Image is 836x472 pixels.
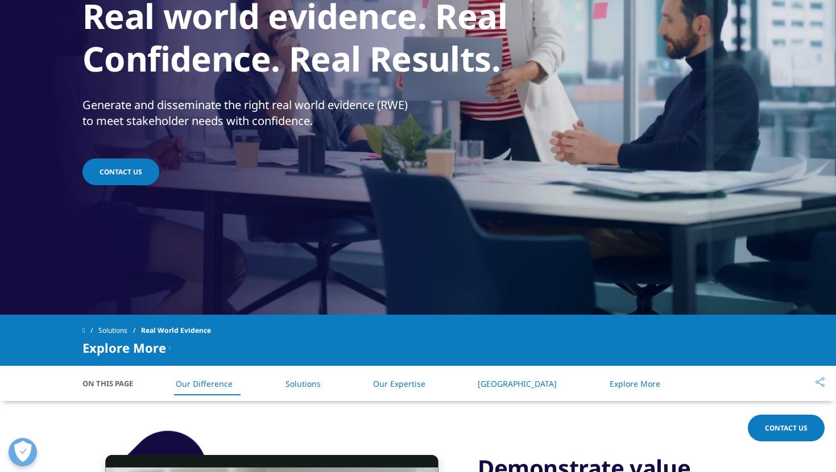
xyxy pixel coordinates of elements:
[610,378,660,389] a: Explore More
[765,423,808,433] span: Contact Us
[82,378,145,389] span: On This Page
[82,158,159,185] a: Contact us
[748,415,825,441] a: Contact Us
[9,438,37,466] button: Open Preferences
[98,320,141,341] a: Solutions
[82,97,415,136] p: Generate and disseminate the right real world evidence (RWE) to meet stakeholder needs with confi...
[373,378,425,389] a: Our Expertise
[100,167,142,177] span: Contact us
[176,378,233,389] a: Our Difference
[285,378,321,389] a: Solutions
[478,378,557,389] a: [GEOGRAPHIC_DATA]
[82,341,166,354] span: Explore More
[141,320,211,341] span: Real World Evidence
